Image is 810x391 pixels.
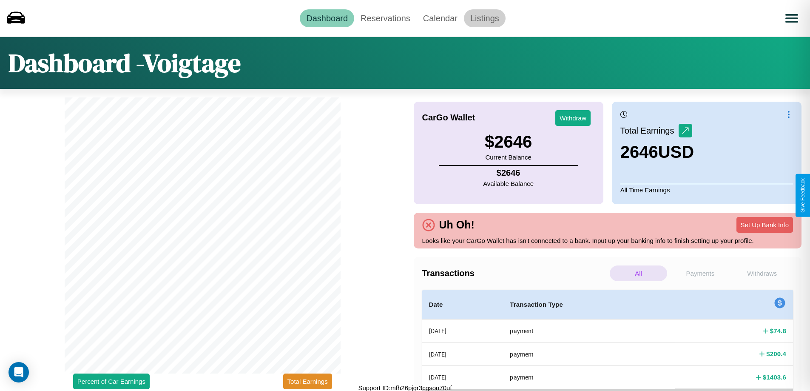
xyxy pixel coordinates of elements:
[429,300,497,310] h4: Date
[503,342,675,365] th: payment
[9,362,29,382] div: Open Intercom Messenger
[503,320,675,343] th: payment
[485,132,532,151] h3: $ 2646
[464,9,506,27] a: Listings
[780,6,804,30] button: Open menu
[503,366,675,389] th: payment
[422,366,503,389] th: [DATE]
[9,46,241,80] h1: Dashboard - Voigtage
[422,113,475,123] h4: CarGo Wallet
[483,168,534,178] h4: $ 2646
[620,143,694,162] h3: 2646 USD
[422,342,503,365] th: [DATE]
[417,9,464,27] a: Calendar
[766,349,786,358] h4: $ 200.4
[485,151,532,163] p: Current Balance
[483,178,534,189] p: Available Balance
[73,374,150,389] button: Percent of Car Earnings
[610,265,667,281] p: All
[736,217,793,233] button: Set Up Bank Info
[763,373,786,382] h4: $ 1403.6
[510,300,668,310] h4: Transaction Type
[422,320,503,343] th: [DATE]
[422,235,793,246] p: Looks like your CarGo Wallet has isn't connected to a bank. Input up your banking info to finish ...
[733,265,791,281] p: Withdraws
[770,326,786,335] h4: $ 74.8
[300,9,354,27] a: Dashboard
[435,219,479,231] h4: Uh Oh!
[620,123,679,138] p: Total Earnings
[354,9,417,27] a: Reservations
[555,110,591,126] button: Withdraw
[620,184,793,196] p: All Time Earnings
[800,178,806,213] div: Give Feedback
[283,374,332,389] button: Total Earnings
[671,265,729,281] p: Payments
[422,268,608,278] h4: Transactions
